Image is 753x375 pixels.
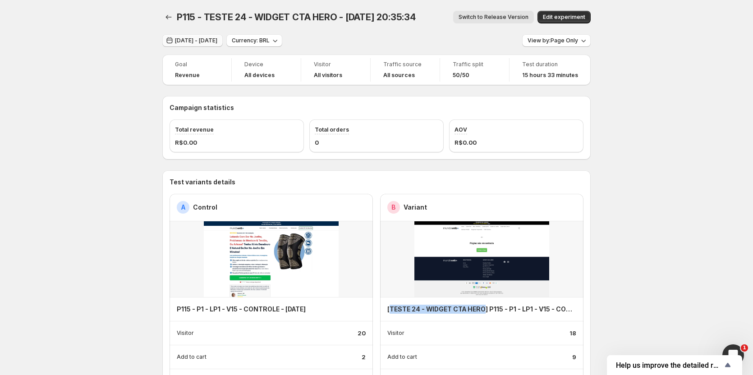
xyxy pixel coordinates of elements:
[170,178,583,187] h3: Test variants details
[459,14,528,21] span: Switch to Release Version
[404,203,427,212] h2: Variant
[453,61,496,68] span: Traffic split
[175,60,219,80] a: GoalRevenue
[383,72,415,79] h4: All sources
[177,12,416,23] span: P115 - TESTE 24 - WIDGET CTA HERO - [DATE] 20:35:34
[455,138,477,147] span: R$0.00
[175,61,219,68] span: Goal
[387,353,417,361] p: Add to cart
[387,305,576,314] h4: [TESTE 24 - WIDGET CTA HERO] P115 - P1 - LP1 - V15 - CONTROLE - [DATE]
[741,344,748,352] span: 1
[244,60,288,80] a: DeviceAll devices
[314,60,358,80] a: VisitorAll visitors
[162,11,175,23] button: Back
[244,72,275,79] h4: All devices
[177,305,306,314] h4: P115 - P1 - LP1 - V15 - CONTROLE - [DATE]
[358,329,366,338] p: 20
[362,352,366,361] p: 2
[383,61,427,68] span: Traffic source
[244,61,288,68] span: Device
[315,138,319,147] span: 0
[162,34,223,47] button: [DATE] - [DATE]
[315,126,349,133] span: Total orders
[453,11,534,23] button: Switch to Release Version
[177,329,194,337] p: Visitor
[314,61,358,68] span: Visitor
[170,221,373,297] img: -products-copperflex-viewgem-1746573801-template.jpg
[528,37,578,44] span: View by: Page Only
[391,203,396,212] h2: B
[453,60,496,80] a: Traffic split50/50
[537,11,591,23] button: Edit experiment
[232,37,270,44] span: Currency: BRL
[722,344,744,366] iframe: Intercom live chat
[177,353,207,361] p: Add to cart
[181,203,185,212] h2: A
[314,72,342,79] h4: All visitors
[522,72,578,79] span: 15 hours 33 minutes
[522,61,578,68] span: Test duration
[175,37,217,44] span: [DATE] - [DATE]
[170,103,234,112] h3: Campaign statistics
[569,329,576,338] p: 18
[383,60,427,80] a: Traffic sourceAll sources
[193,203,217,212] h2: Control
[175,72,200,79] span: Revenue
[226,34,282,47] button: Currency: BRL
[522,34,591,47] button: View by:Page Only
[387,329,404,337] p: Visitor
[543,14,585,21] span: Edit experiment
[572,352,576,361] p: 9
[616,361,722,370] span: Help us improve the detailed report for A/B campaigns
[175,138,197,147] span: R$0.00
[380,221,583,297] img: -products-knotenball-skip-viewgem-1752103872-template.jpg
[455,126,467,133] span: AOV
[175,126,214,133] span: Total revenue
[616,360,733,370] button: Show survey - Help us improve the detailed report for A/B campaigns
[453,72,469,79] span: 50/50
[522,60,578,80] a: Test duration15 hours 33 minutes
